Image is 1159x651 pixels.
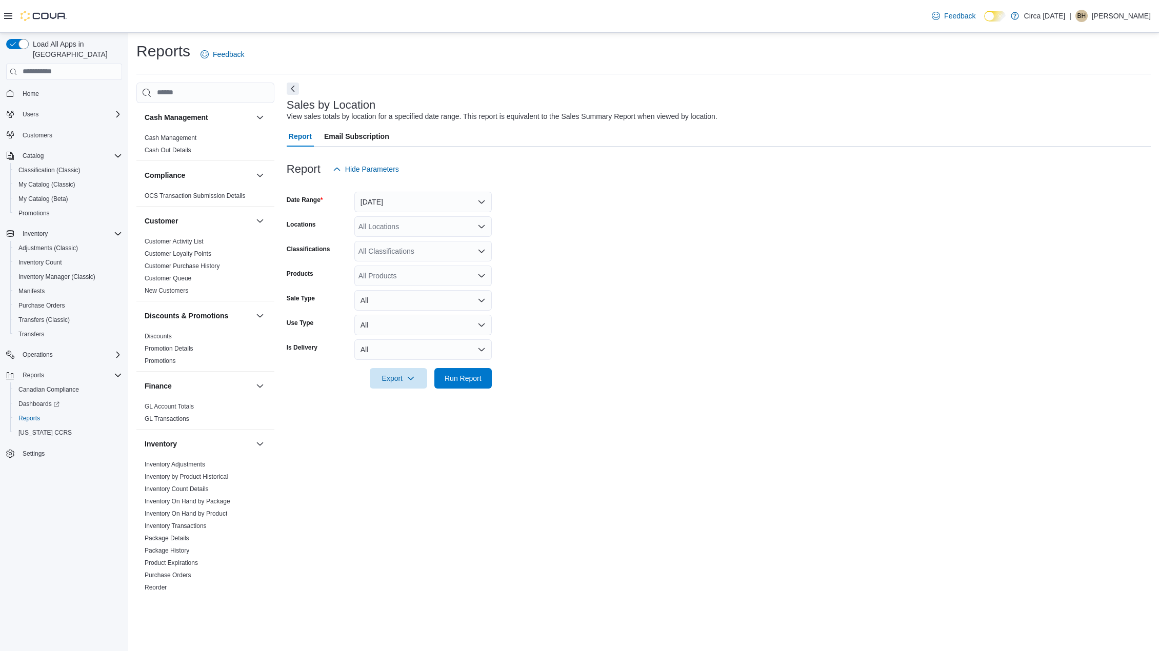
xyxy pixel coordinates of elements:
button: Open list of options [477,222,486,231]
span: Product Expirations [145,559,198,567]
span: Customers [18,129,122,141]
button: Catalog [18,150,48,162]
span: GL Account Totals [145,402,194,411]
h3: Cash Management [145,112,208,123]
span: Inventory Manager (Classic) [18,273,95,281]
a: Feedback [196,44,248,65]
button: Users [2,107,126,121]
button: Discounts & Promotions [145,311,252,321]
a: Discounts [145,333,172,340]
button: Reports [2,368,126,382]
div: View sales totals by location for a specified date range. This report is equivalent to the Sales ... [287,111,717,122]
span: Purchase Orders [14,299,122,312]
button: Transfers [10,327,126,341]
button: Settings [2,446,126,461]
input: Dark Mode [984,11,1006,22]
a: Customer Purchase History [145,262,220,270]
a: Customer Queue [145,275,191,282]
span: Promotions [18,209,50,217]
a: Reports [14,412,44,424]
label: Locations [287,220,316,229]
span: Inventory On Hand by Package [145,497,230,505]
button: Inventory [2,227,126,241]
a: GL Account Totals [145,403,194,410]
a: Canadian Compliance [14,383,83,396]
span: Inventory Count Details [145,485,209,493]
a: Purchase Orders [14,299,69,312]
a: Classification (Classic) [14,164,85,176]
h3: Finance [145,381,172,391]
span: Washington CCRS [14,426,122,439]
a: Customer Loyalty Points [145,250,211,257]
button: Open list of options [477,272,486,280]
span: Purchase Orders [145,571,191,579]
a: Inventory On Hand by Package [145,498,230,505]
span: Reports [23,371,44,379]
span: Classification (Classic) [14,164,122,176]
span: Adjustments (Classic) [14,242,122,254]
span: Email Subscription [324,126,389,147]
button: Customer [254,215,266,227]
a: Feedback [928,6,980,26]
button: Run Report [434,368,492,389]
span: My Catalog (Beta) [18,195,68,203]
span: Feedback [944,11,975,21]
button: Purchase Orders [10,298,126,313]
a: Manifests [14,285,49,297]
a: Promotion Details [145,345,193,352]
span: Classification (Classic) [18,166,81,174]
span: Users [18,108,122,120]
span: Settings [23,450,45,458]
span: My Catalog (Beta) [14,193,122,205]
div: Cash Management [136,132,274,160]
button: [US_STATE] CCRS [10,425,126,440]
a: New Customers [145,287,188,294]
h3: Report [287,163,321,175]
button: All [354,290,492,311]
button: Promotions [10,206,126,220]
button: Finance [254,380,266,392]
a: Inventory by Product Historical [145,473,228,480]
button: All [354,315,492,335]
span: Adjustments (Classic) [18,244,78,252]
span: New Customers [145,287,188,295]
span: Home [23,90,39,98]
span: Inventory [18,228,122,240]
span: BH [1077,10,1086,22]
button: Manifests [10,284,126,298]
h3: Compliance [145,170,185,180]
span: [US_STATE] CCRS [18,429,72,437]
span: My Catalog (Classic) [18,180,75,189]
a: Inventory Count [14,256,66,269]
button: Reports [10,411,126,425]
button: Cash Management [254,111,266,124]
a: Package History [145,547,189,554]
span: Manifests [18,287,45,295]
span: Inventory Count [14,256,122,269]
a: Customer Activity List [145,238,204,245]
a: Package Details [145,535,189,542]
button: Operations [18,349,57,361]
a: OCS Transaction Submission Details [145,192,246,199]
span: Run Report [445,373,482,383]
span: Dashboards [18,400,59,408]
a: Transfers (Classic) [14,314,74,326]
span: Discounts [145,332,172,340]
button: Inventory [18,228,52,240]
span: Purchase Orders [18,301,65,310]
span: Canadian Compliance [14,383,122,396]
button: Reports [18,369,48,381]
a: Promotions [145,357,176,364]
span: Settings [18,447,122,460]
h1: Reports [136,41,190,62]
span: Cash Management [145,134,196,142]
button: Finance [145,381,252,391]
span: Cash Out Details [145,146,191,154]
span: Promotions [14,207,122,219]
span: Home [18,87,122,100]
div: Customer [136,235,274,301]
span: Inventory On Hand by Product [145,510,227,518]
a: Dashboards [14,398,64,410]
span: Load All Apps in [GEOGRAPHIC_DATA] [29,39,122,59]
span: Reports [14,412,122,424]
